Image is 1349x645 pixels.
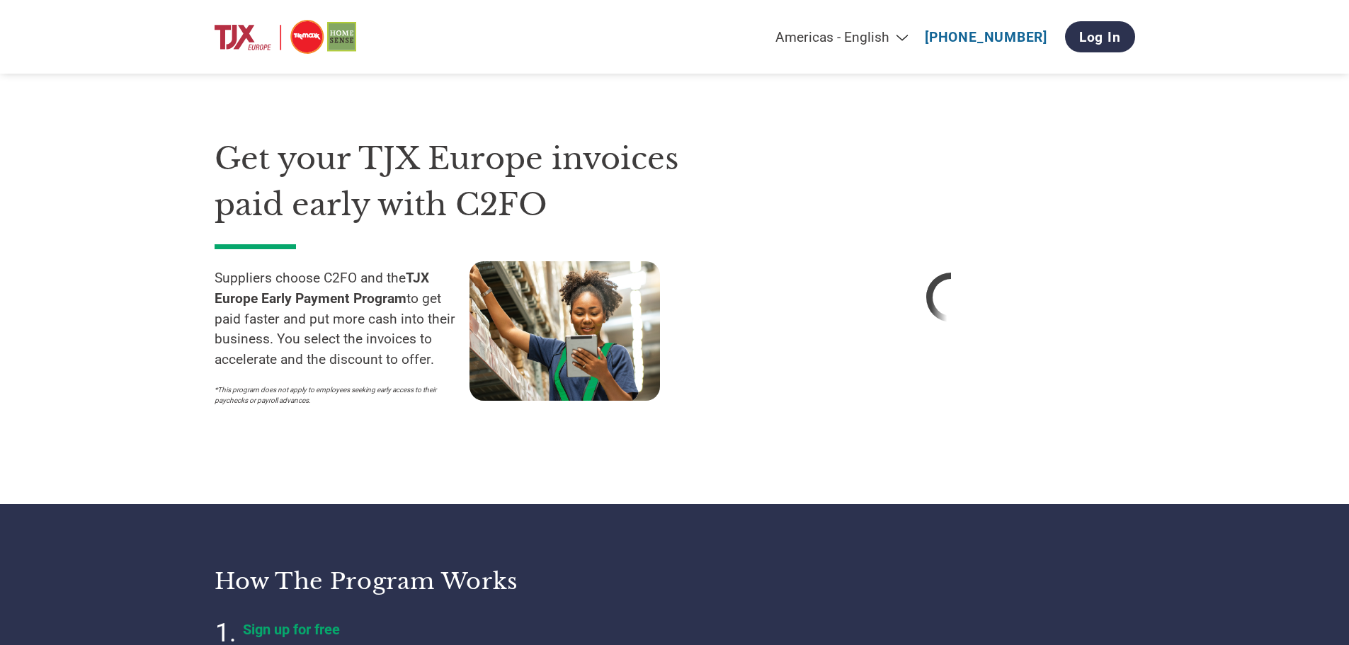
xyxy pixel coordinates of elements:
[215,384,455,406] p: *This program does not apply to employees seeking early access to their paychecks or payroll adva...
[469,261,660,401] img: supply chain worker
[215,268,469,370] p: Suppliers choose C2FO and the to get paid faster and put more cash into their business. You selec...
[215,567,657,595] h3: How the program works
[215,18,356,57] img: TJX Europe
[925,29,1047,45] a: [PHONE_NUMBER]
[1065,21,1135,52] a: Log In
[215,136,724,227] h1: Get your TJX Europe invoices paid early with C2FO
[215,270,429,307] strong: TJX Europe Early Payment Program
[243,621,597,638] h4: Sign up for free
